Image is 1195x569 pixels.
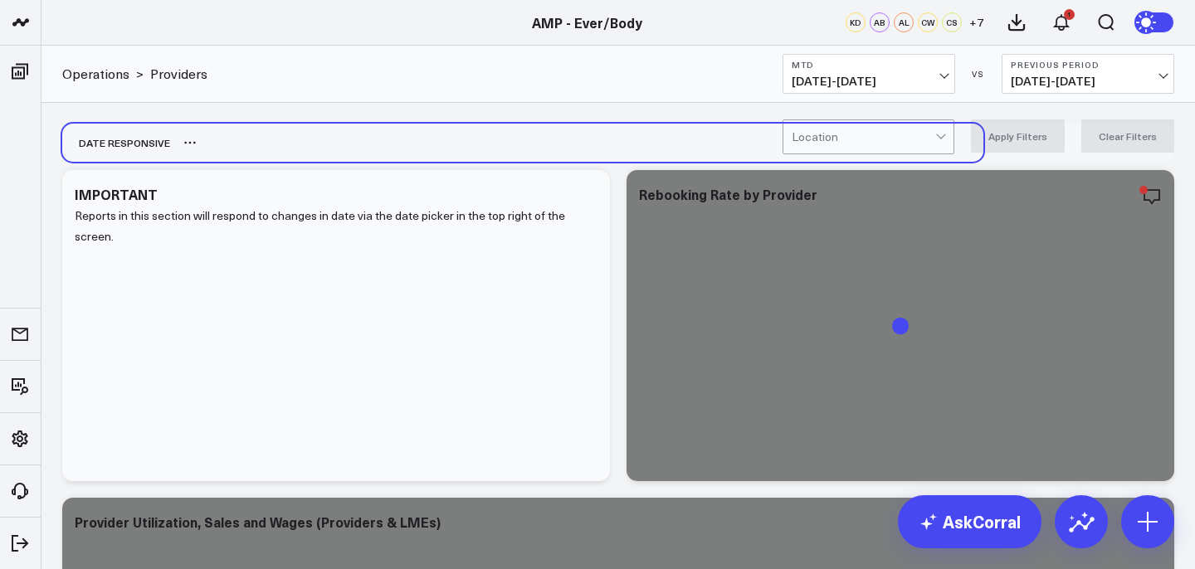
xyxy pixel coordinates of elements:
button: MTD[DATE]-[DATE] [783,54,955,94]
div: AL [894,12,914,32]
div: Reports in this section will respond to changes in date via the date picker in the top right of t... [75,206,597,464]
div: CW [918,12,938,32]
a: Providers [150,65,207,83]
div: AB [870,12,890,32]
span: [DATE] - [DATE] [1011,75,1165,88]
div: > [62,65,144,83]
div: KD [846,12,866,32]
button: Apply Filters [971,119,1065,153]
a: Operations [62,65,129,83]
div: Provider Utilization, Sales and Wages (Providers & LMEs) [75,513,441,531]
div: Date Responsive [62,124,170,162]
b: Previous Period [1011,60,1165,70]
b: MTD [792,60,946,70]
span: + 7 [969,17,983,28]
div: VS [963,69,993,79]
a: AMP - Ever/Body [532,13,642,32]
span: [DATE] - [DATE] [792,75,946,88]
a: AskCorral [898,495,1041,548]
div: IMPORTANT [75,185,158,203]
div: CS [942,12,962,32]
div: Rebooking Rate by Provider [639,185,817,203]
div: 1 [1064,9,1075,20]
button: Clear Filters [1081,119,1174,153]
button: Previous Period[DATE]-[DATE] [1002,54,1174,94]
button: +7 [966,12,986,32]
